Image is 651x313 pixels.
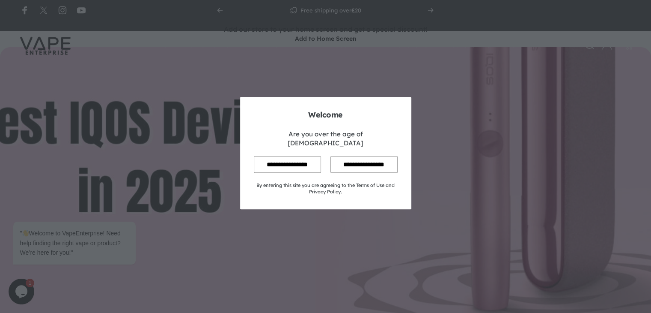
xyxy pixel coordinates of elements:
[14,86,21,93] img: :wave:
[254,182,398,196] div: By entering this site you are agreeing to the Terms of Use and Privacy Policy.
[12,86,112,112] span: " Welcome to VapeEnterprise! Need help finding the right vape or product? We’re here for you!"
[254,111,398,119] h2: Welcome
[5,78,150,120] div: "👋Welcome to VapeEnterprise! Need help finding the right vape or product? We’re here for you!"
[254,129,398,147] div: Are you over the age of [DEMOGRAPHIC_DATA]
